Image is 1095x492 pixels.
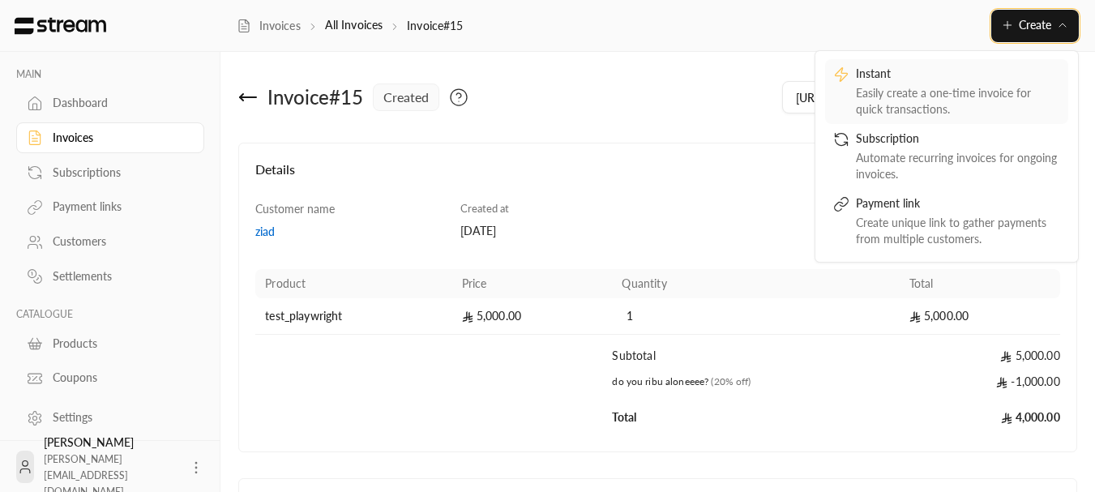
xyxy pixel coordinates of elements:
a: Settlements [16,261,204,293]
a: Customers [16,226,204,258]
td: 5,000.00 [900,298,1060,335]
div: Instant [856,66,1060,85]
h4: Details [255,160,1060,195]
table: Products [255,269,1060,435]
span: Create [1019,18,1051,32]
td: Subtotal [612,335,899,374]
td: Total [612,400,899,435]
td: test_playwright [255,298,451,335]
a: Products [16,327,204,359]
button: Create [991,10,1079,42]
div: Payment links [53,199,184,215]
p: CATALOGUE [16,308,204,321]
span: created [383,88,429,107]
div: Products [53,336,184,352]
div: Coupons [53,370,184,386]
a: Payment links [16,191,204,223]
a: Settings [16,402,204,434]
a: Payment linkCreate unique link to gather payments from multiple customers. [825,189,1068,254]
div: Invoice # 15 [267,84,363,110]
span: [URL][DOMAIN_NAME] [796,89,917,106]
span: (20% off) [711,375,751,387]
div: Easily create a one-time invoice for quick transactions. [856,85,1060,118]
td: 4,000.00 [900,400,1060,435]
a: SubscriptionAutomate recurring invoices for ongoing invoices. [825,124,1068,189]
div: Subscription [856,130,1060,150]
div: Invoices [53,130,184,146]
a: Coupons [16,362,204,394]
th: Total [900,269,1060,298]
span: Customer name [255,202,335,216]
div: Subscriptions [53,165,184,181]
div: Payment link [856,195,1060,215]
div: Settlements [53,268,184,285]
a: InstantEasily create a one-time invoice for quick transactions. [825,59,1068,124]
span: Created at [460,202,509,215]
nav: breadcrumb [237,17,464,34]
div: Customers [53,233,184,250]
th: Product [255,269,451,298]
div: Automate recurring invoices for ongoing invoices. [856,150,1060,182]
td: 5,000.00 [900,335,1060,374]
a: All Invoices [325,18,383,32]
div: Create unique link to gather payments from multiple customers. [856,215,1060,247]
a: Dashboard [16,88,204,119]
div: Settings [53,409,184,426]
td: -1,000.00 [900,374,1060,400]
a: Invoices [237,18,301,34]
img: Logo [13,17,108,35]
td: do you ribu aloneeee? [612,374,899,400]
p: MAIN [16,68,204,81]
div: [DATE] [460,223,650,239]
p: Invoice#15 [407,18,463,34]
a: Subscriptions [16,156,204,188]
a: ziad [255,224,445,240]
span: 1 [622,308,638,324]
button: [URL][DOMAIN_NAME] [782,81,951,113]
div: Dashboard [53,95,184,111]
th: Price [452,269,613,298]
td: 5,000.00 [452,298,613,335]
a: Invoices [16,122,204,154]
th: Quantity [612,269,899,298]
